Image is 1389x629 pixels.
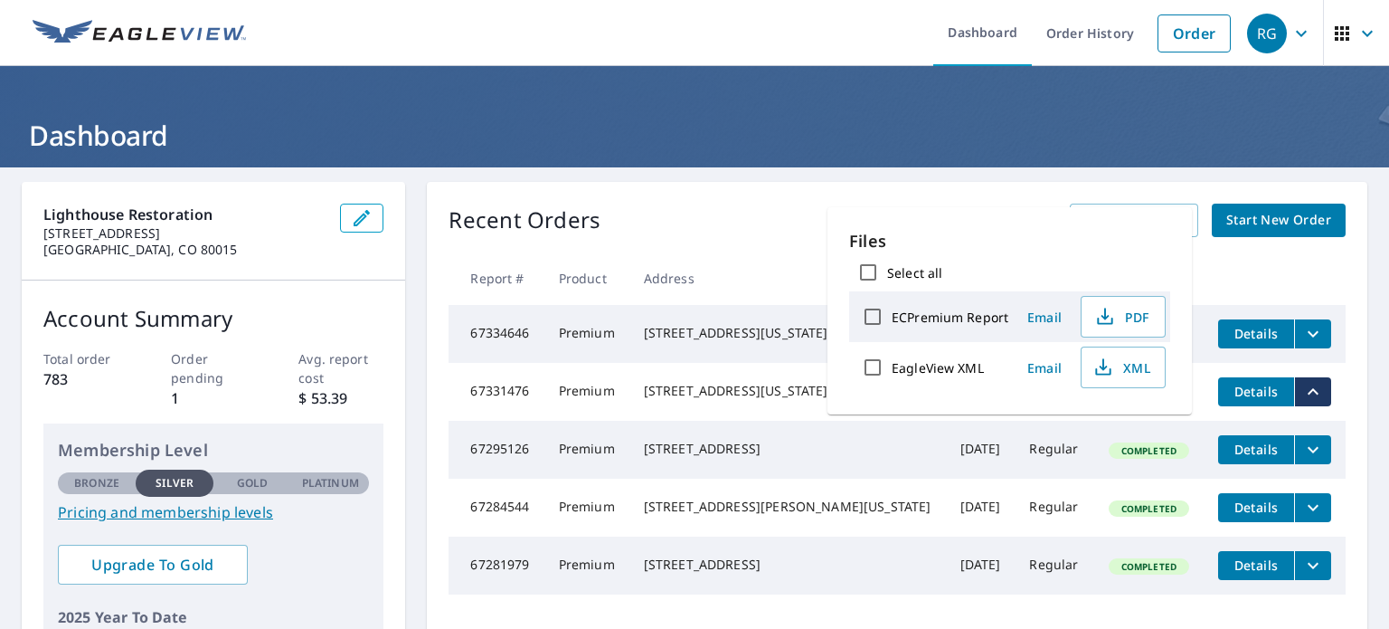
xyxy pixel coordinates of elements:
button: filesDropdownBtn-67331476 [1294,377,1331,406]
p: 1 [171,387,256,409]
button: filesDropdownBtn-67334646 [1294,319,1331,348]
span: Upgrade To Gold [72,555,233,575]
span: Completed [1110,502,1187,515]
button: Email [1016,354,1073,382]
label: Select all [887,264,942,281]
p: Order pending [171,349,256,387]
p: [STREET_ADDRESS] [43,225,326,242]
h1: Dashboard [22,117,1367,154]
td: 67295126 [449,421,543,479]
p: 783 [43,368,128,390]
div: [STREET_ADDRESS][US_STATE] [644,324,931,342]
td: Regular [1015,479,1093,537]
p: $ 53.39 [298,387,383,409]
td: Premium [544,421,629,479]
td: [DATE] [946,537,1016,595]
button: detailsBtn-67284544 [1218,493,1294,522]
a: Start New Order [1212,204,1346,237]
td: [DATE] [946,421,1016,479]
button: filesDropdownBtn-67295126 [1294,435,1331,464]
button: filesDropdownBtn-67281979 [1294,551,1331,580]
span: Email [1023,359,1066,376]
button: Email [1016,303,1073,331]
th: Address [629,252,946,305]
a: Order [1157,14,1231,52]
td: 67334646 [449,305,543,363]
p: Platinum [302,475,359,491]
button: PDF [1081,296,1166,338]
div: [STREET_ADDRESS][PERSON_NAME][US_STATE] [644,498,931,516]
p: Lighthouse Restoration [43,204,326,225]
td: Premium [544,305,629,363]
p: Bronze [74,475,119,491]
p: Avg. report cost [298,349,383,387]
img: EV Logo [33,20,246,47]
th: Report # [449,252,543,305]
button: detailsBtn-67334646 [1218,319,1294,348]
td: Regular [1015,537,1093,595]
div: [STREET_ADDRESS] [644,556,931,574]
button: detailsBtn-67281979 [1218,551,1294,580]
button: detailsBtn-67295126 [1218,435,1294,464]
button: detailsBtn-67331476 [1218,377,1294,406]
span: Completed [1110,560,1187,573]
div: RG [1247,14,1287,53]
p: [GEOGRAPHIC_DATA], CO 80015 [43,242,326,258]
span: Details [1229,499,1283,516]
label: ECPremium Report [892,309,1008,326]
p: Files [849,229,1170,253]
td: Premium [544,363,629,421]
td: 67281979 [449,537,543,595]
p: Membership Level [58,438,369,462]
p: 2025 Year To Date [58,606,369,628]
td: Premium [544,479,629,537]
a: Pricing and membership levels [58,501,369,523]
span: Details [1229,557,1283,574]
p: Account Summary [43,302,383,335]
span: Details [1229,325,1283,342]
td: 67284544 [449,479,543,537]
span: Start New Order [1226,209,1331,232]
p: Recent Orders [449,204,600,237]
span: Details [1229,383,1283,400]
th: Product [544,252,629,305]
button: filesDropdownBtn-67284544 [1294,493,1331,522]
p: Gold [237,475,268,491]
button: XML [1081,347,1166,388]
span: Completed [1110,444,1187,457]
label: EagleView XML [892,359,984,376]
td: Regular [1015,421,1093,479]
div: [STREET_ADDRESS] [644,440,931,458]
td: Premium [544,537,629,595]
div: [STREET_ADDRESS][US_STATE] [644,382,931,400]
p: Total order [43,349,128,368]
a: View All Orders [1070,204,1198,237]
td: 67331476 [449,363,543,421]
span: XML [1092,357,1150,378]
span: PDF [1092,306,1150,328]
a: Upgrade To Gold [58,545,248,585]
p: Silver [156,475,194,491]
span: Details [1229,441,1283,458]
span: Email [1023,309,1066,326]
td: [DATE] [946,479,1016,537]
